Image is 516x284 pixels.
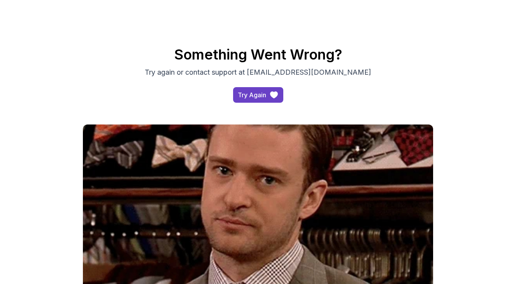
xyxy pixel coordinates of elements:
[233,87,283,103] button: Try Again
[233,87,283,103] a: access-dashboard
[127,67,389,78] p: Try again or contact support at [EMAIL_ADDRESS][DOMAIN_NAME]
[4,47,512,62] h2: Something Went Wrong?
[238,90,266,100] div: Try Again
